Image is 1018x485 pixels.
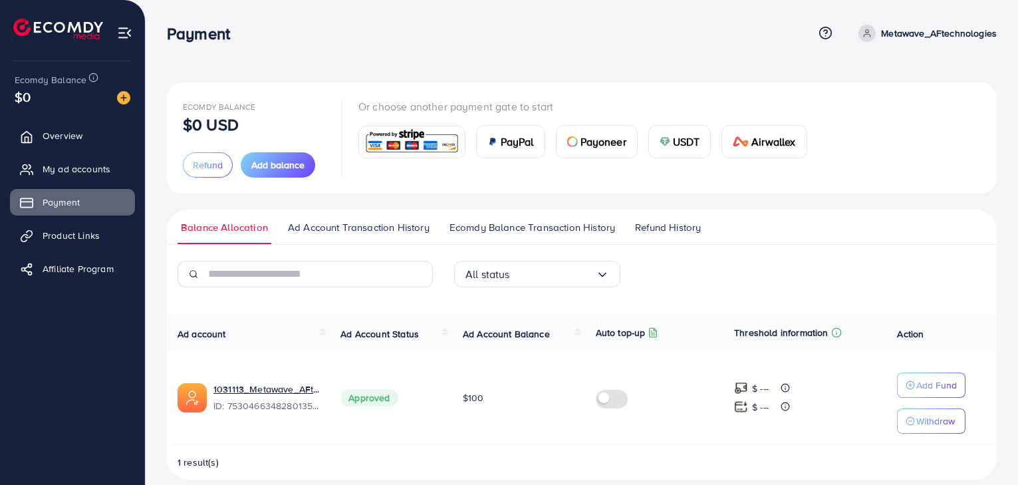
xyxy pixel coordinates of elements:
[183,116,239,132] p: $0 USD
[733,136,749,147] img: card
[241,152,315,178] button: Add balance
[660,136,670,147] img: card
[178,456,219,469] span: 1 result(s)
[501,134,534,150] span: PayPal
[648,125,711,158] a: cardUSDT
[463,391,484,404] span: $100
[752,381,769,397] p: $ ---
[178,383,207,412] img: ic-ads-acc.e4c84228.svg
[10,222,135,249] a: Product Links
[596,325,646,341] p: Auto top-up
[510,264,596,285] input: Search for option
[251,158,305,172] span: Add balance
[751,134,795,150] span: Airwallex
[43,229,100,242] span: Product Links
[10,122,135,149] a: Overview
[181,220,268,235] span: Balance Allocation
[752,399,769,415] p: $ ---
[567,136,578,147] img: card
[487,136,498,147] img: card
[449,220,615,235] span: Ecomdy Balance Transaction History
[15,87,31,106] span: $0
[734,381,748,395] img: top-up amount
[10,255,135,282] a: Affiliate Program
[454,261,620,287] div: Search for option
[213,399,319,412] span: ID: 7530466348280135697
[117,91,130,104] img: image
[10,189,135,216] a: Payment
[43,162,110,176] span: My ad accounts
[288,220,430,235] span: Ad Account Transaction History
[340,389,398,406] span: Approved
[213,383,319,396] a: 1031113_Metawave_AFtechnologies_1753323342931
[167,24,241,43] h3: Payment
[673,134,700,150] span: USDT
[961,425,1008,475] iframe: Chat
[556,125,638,158] a: cardPayoneer
[916,377,957,393] p: Add Fund
[10,156,135,182] a: My ad accounts
[340,327,419,341] span: Ad Account Status
[43,262,114,275] span: Affiliate Program
[363,128,461,156] img: card
[476,125,545,158] a: cardPayPal
[897,327,924,341] span: Action
[916,413,955,429] p: Withdraw
[635,220,701,235] span: Refund History
[183,101,255,112] span: Ecomdy Balance
[881,25,997,41] p: Metawave_AFtechnologies
[15,73,86,86] span: Ecomdy Balance
[580,134,626,150] span: Payoneer
[897,408,965,434] button: Withdraw
[897,373,965,398] button: Add Fund
[734,325,828,341] p: Threshold information
[13,19,103,39] img: logo
[213,383,319,413] div: <span class='underline'>1031113_Metawave_AFtechnologies_1753323342931</span></br>7530466348280135697
[43,196,80,209] span: Payment
[734,400,748,414] img: top-up amount
[358,98,818,114] p: Or choose another payment gate to start
[183,152,233,178] button: Refund
[193,158,223,172] span: Refund
[358,126,465,158] a: card
[465,264,510,285] span: All status
[721,125,807,158] a: cardAirwallex
[43,129,82,142] span: Overview
[117,25,132,41] img: menu
[178,327,226,341] span: Ad account
[463,327,550,341] span: Ad Account Balance
[853,25,997,42] a: Metawave_AFtechnologies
